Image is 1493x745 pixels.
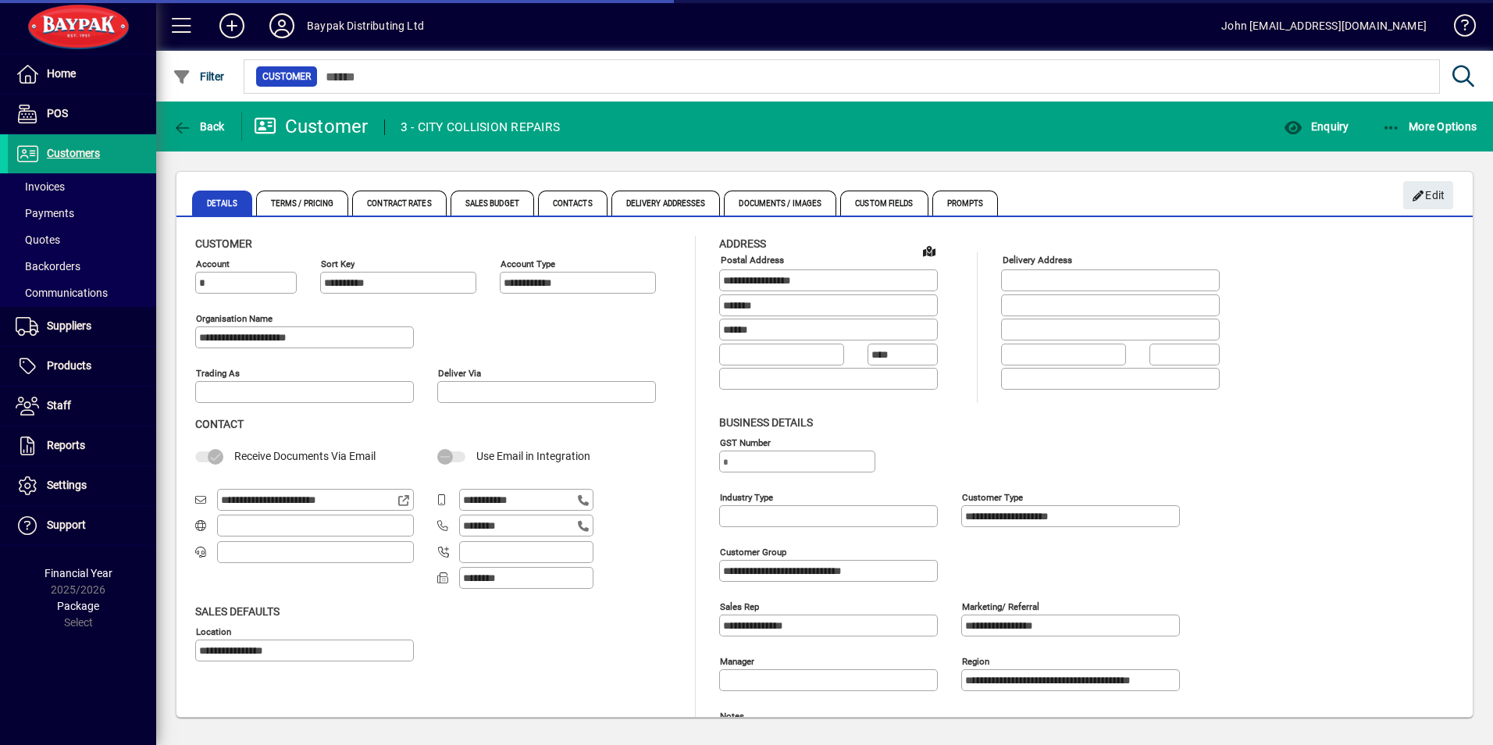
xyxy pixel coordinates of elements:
[195,237,252,250] span: Customer
[307,13,424,38] div: Baypak Distributing Ltd
[57,600,99,612] span: Package
[8,506,156,545] a: Support
[1442,3,1473,54] a: Knowledge Base
[962,491,1023,502] mat-label: Customer type
[196,626,231,636] mat-label: Location
[192,191,252,216] span: Details
[8,307,156,346] a: Suppliers
[917,238,942,263] a: View on map
[8,200,156,226] a: Payments
[611,191,721,216] span: Delivery Addresses
[932,191,999,216] span: Prompts
[47,479,87,491] span: Settings
[156,112,242,141] app-page-header-button: Back
[538,191,608,216] span: Contacts
[1221,13,1427,38] div: John [EMAIL_ADDRESS][DOMAIN_NAME]
[16,180,65,193] span: Invoices
[962,601,1039,611] mat-label: Marketing/ Referral
[47,67,76,80] span: Home
[8,387,156,426] a: Staff
[840,191,928,216] span: Custom Fields
[47,439,85,451] span: Reports
[8,426,156,465] a: Reports
[451,191,534,216] span: Sales Budget
[720,710,744,721] mat-label: Notes
[196,313,273,324] mat-label: Organisation name
[8,280,156,306] a: Communications
[401,115,561,140] div: 3 - CITY COLLISION REPAIRS
[8,94,156,134] a: POS
[720,655,754,666] mat-label: Manager
[169,112,229,141] button: Back
[169,62,229,91] button: Filter
[8,55,156,94] a: Home
[173,70,225,83] span: Filter
[207,12,257,40] button: Add
[195,418,244,430] span: Contact
[720,546,786,557] mat-label: Customer group
[45,567,112,579] span: Financial Year
[173,120,225,133] span: Back
[1280,112,1352,141] button: Enquiry
[256,191,349,216] span: Terms / Pricing
[8,173,156,200] a: Invoices
[16,233,60,246] span: Quotes
[501,258,555,269] mat-label: Account Type
[16,287,108,299] span: Communications
[1382,120,1477,133] span: More Options
[321,258,355,269] mat-label: Sort key
[719,237,766,250] span: Address
[719,416,813,429] span: Business details
[47,319,91,332] span: Suppliers
[254,114,369,139] div: Customer
[476,450,590,462] span: Use Email in Integration
[1403,181,1453,209] button: Edit
[196,368,240,379] mat-label: Trading as
[234,450,376,462] span: Receive Documents Via Email
[195,605,280,618] span: Sales defaults
[724,191,836,216] span: Documents / Images
[8,347,156,386] a: Products
[720,491,773,502] mat-label: Industry type
[720,601,759,611] mat-label: Sales rep
[438,368,481,379] mat-label: Deliver via
[196,258,230,269] mat-label: Account
[257,12,307,40] button: Profile
[47,519,86,531] span: Support
[47,359,91,372] span: Products
[8,466,156,505] a: Settings
[720,437,771,447] mat-label: GST Number
[16,260,80,273] span: Backorders
[962,655,989,666] mat-label: Region
[1412,183,1445,209] span: Edit
[1284,120,1349,133] span: Enquiry
[352,191,446,216] span: Contract Rates
[16,207,74,219] span: Payments
[8,253,156,280] a: Backorders
[8,226,156,253] a: Quotes
[47,107,68,119] span: POS
[1378,112,1481,141] button: More Options
[47,147,100,159] span: Customers
[47,399,71,412] span: Staff
[262,69,311,84] span: Customer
